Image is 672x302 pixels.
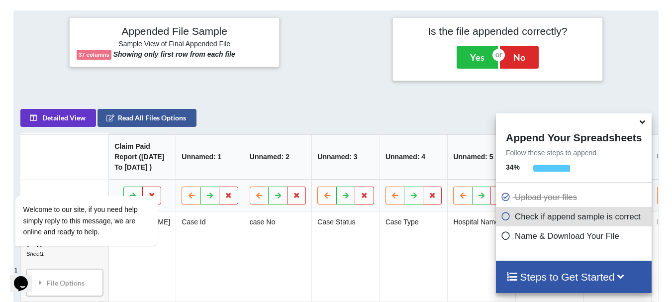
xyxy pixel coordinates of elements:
h4: Appended File Sample [77,25,272,39]
h4: Is the file appended correctly? [400,25,595,37]
p: Follow these steps to append [496,148,652,158]
iframe: chat widget [10,106,189,257]
p: Check if append sample is correct [501,210,649,223]
b: Showing only first row from each file [113,50,235,58]
iframe: chat widget [10,262,42,292]
td: Case Id [176,211,244,302]
button: Read All Files Options [97,109,196,127]
th: Unnamed: 2 [244,134,312,180]
div: File Options [29,272,100,293]
td: case No [244,211,312,302]
th: Unnamed: 4 [380,134,448,180]
button: No [500,46,539,69]
th: Unnamed: 3 [311,134,380,180]
h6: Sample View of Final Appended File [77,40,272,50]
b: 34 % [506,163,520,171]
h4: Append Your Spreadsheets [496,129,652,144]
h4: Steps to Get Started [506,271,642,283]
p: Upload your files [501,191,649,203]
th: Unnamed: 5 [447,134,515,180]
td: Case Status [311,211,380,302]
th: Unnamed: 1 [176,134,244,180]
button: Yes [457,46,498,69]
td: Hospital Name [447,211,515,302]
td: Case Type [380,211,448,302]
b: 37 columns [79,52,109,58]
p: Name & Download Your File [501,230,649,242]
